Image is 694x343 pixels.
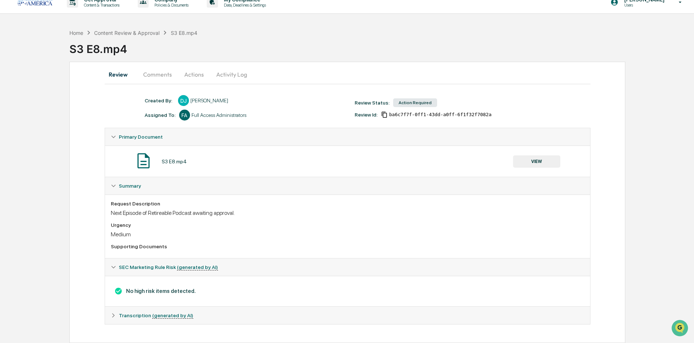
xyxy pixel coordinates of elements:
[389,112,492,118] span: ba6c7f7f-0ff1-43dd-a0ff-6f1f32f7082a
[7,106,13,112] div: 🔎
[381,111,388,118] span: Copy Id
[69,30,83,36] div: Home
[145,98,174,103] div: Created By: ‎ ‎
[51,123,88,128] a: Powered byPylon
[94,30,160,36] div: Content Review & Approval
[7,56,20,69] img: 1746055101610-c473b297-6a78-478c-a979-82029cc54cd1
[25,56,119,63] div: Start new chat
[60,91,90,99] span: Attestations
[111,201,584,207] div: Request Description
[25,63,92,69] div: We're available if you need us!
[179,110,190,121] div: FA
[111,209,584,216] div: Next Episode of Retireable Podcast awaiting approval.
[50,89,93,102] a: 🗄️Attestations
[134,152,153,170] img: Document Icon
[119,183,141,189] span: Summary
[105,307,590,324] div: Transcription (generated by AI)
[111,231,584,238] div: Medium
[210,66,253,83] button: Activity Log
[119,264,218,270] span: SEC Marketing Rule Risk
[4,89,50,102] a: 🖐️Preclearance
[190,98,228,103] div: [PERSON_NAME]
[105,195,590,258] div: Summary
[7,15,132,27] p: How can we help?
[513,155,560,168] button: VIEW
[7,92,13,98] div: 🖐️
[355,100,390,106] div: Review Status:
[178,66,210,83] button: Actions
[78,3,123,8] p: Content & Transactions
[111,287,584,295] h3: No high risk items detected.
[53,92,58,98] div: 🗄️
[618,3,668,8] p: Users
[671,319,690,339] iframe: Open customer support
[4,102,49,115] a: 🔎Data Lookup
[124,58,132,66] button: Start new chat
[15,91,47,99] span: Preclearance
[152,313,193,319] u: (generated by AI)
[162,159,187,164] div: S3 E8.mp4
[69,37,694,56] div: S3 E8.mp4
[105,276,590,306] div: SEC Marketing Rule Risk (generated by AI)
[105,66,137,83] button: Review
[111,222,584,228] div: Urgency
[119,313,193,318] span: Transcription
[145,112,175,118] div: Assigned To:
[105,66,590,83] div: secondary tabs example
[178,95,189,106] div: DJ
[191,112,246,118] div: Full Access Administrators
[72,123,88,128] span: Pylon
[15,105,46,113] span: Data Lookup
[105,146,590,177] div: Primary Document
[105,128,590,146] div: Primary Document
[171,30,197,36] div: S3 E8.mp4
[105,177,590,195] div: Summary
[111,244,584,249] div: Supporting Documents
[137,66,178,83] button: Comments
[149,3,192,8] p: Policies & Documents
[355,112,378,118] div: Review Id:
[119,134,163,140] span: Primary Document
[177,264,218,270] u: (generated by AI)
[218,3,270,8] p: Data, Deadlines & Settings
[393,98,437,107] div: Action Required
[105,258,590,276] div: SEC Marketing Rule Risk (generated by AI)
